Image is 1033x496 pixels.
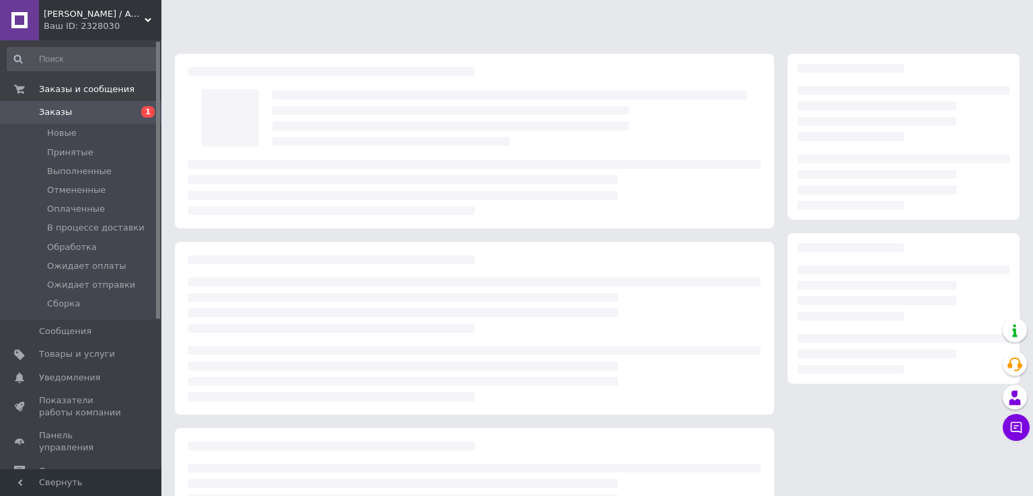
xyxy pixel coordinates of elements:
span: Панель управления [39,429,124,454]
span: Товары и услуги [39,348,115,360]
span: Новые [47,127,77,139]
span: Уведомления [39,372,100,384]
span: Заказы [39,106,72,118]
span: Ожидает отправки [47,279,135,291]
span: В процессе доставки [47,222,145,234]
span: 1 [141,106,155,118]
span: Отзывы [39,465,75,477]
span: Обработка [47,241,97,253]
span: Оплаченные [47,203,105,215]
span: Ожидает оплаты [47,260,126,272]
span: Аква Крузер / Aqua Cruiser [44,8,145,20]
span: Показатели работы компании [39,395,124,419]
span: Сборка [47,298,80,310]
span: Сообщения [39,325,91,337]
button: Чат с покупателем [1003,414,1030,441]
div: Ваш ID: 2328030 [44,20,161,32]
span: Заказы и сообщения [39,83,135,95]
span: Принятые [47,147,93,159]
span: Выполненные [47,165,112,177]
input: Поиск [7,47,159,71]
span: Отмененные [47,184,106,196]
